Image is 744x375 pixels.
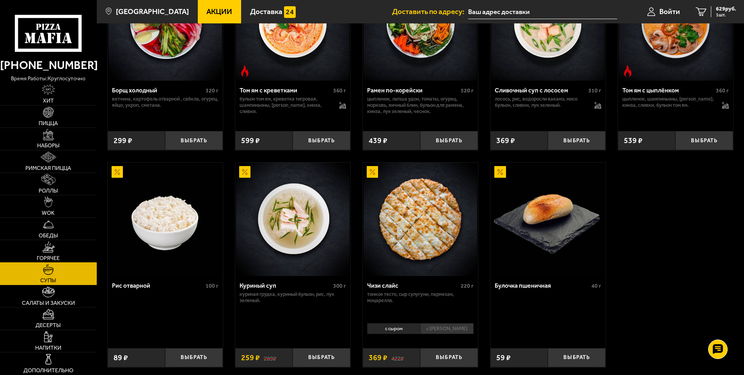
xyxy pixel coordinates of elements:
[622,65,634,77] img: Острое блюдо
[23,368,73,373] span: Дополнительно
[22,301,75,306] span: Салаты и закуски
[25,166,71,171] span: Римская пицца
[240,282,331,289] div: Куриный суп
[495,87,586,94] div: Сливочный суп с лососем
[116,8,189,15] span: [GEOGRAPHIC_DATA]
[333,283,346,289] span: 300 г
[461,87,474,94] span: 520 г
[206,87,218,94] span: 320 г
[363,320,478,342] div: 0
[333,87,346,94] span: 360 г
[420,348,478,367] button: Выбрать
[548,348,605,367] button: Выбрать
[675,131,733,150] button: Выбрать
[367,282,459,289] div: Чизи слайс
[494,166,506,178] img: Акционный
[250,8,282,15] span: Доставка
[716,87,729,94] span: 360 г
[367,96,474,115] p: цыпленок, лапша удон, томаты, огурец, морковь, яичный блин, бульон для рамена, кинза, лук зеленый...
[591,283,601,289] span: 40 г
[391,354,404,362] s: 422 ₽
[108,163,223,276] a: АкционныйРис отварной
[496,137,515,145] span: 369 ₽
[40,278,56,283] span: Супы
[392,8,468,15] span: Доставить по адресу:
[39,121,58,126] span: Пицца
[588,87,601,94] span: 310 г
[112,87,204,94] div: Борщ холодный
[420,131,478,150] button: Выбрать
[367,323,420,334] li: с сыром
[42,210,55,216] span: WOK
[239,65,251,77] img: Острое блюдо
[496,354,511,362] span: 59 ₽
[420,323,474,334] li: с [PERSON_NAME]
[548,131,605,150] button: Выбрать
[659,8,680,15] span: Войти
[206,283,218,289] span: 100 г
[284,6,296,18] img: 15daf4d41897b9f0e9f617042186c801.svg
[624,137,643,145] span: 539 ₽
[490,163,605,276] a: АкционныйБулочка пшеничная
[43,98,54,104] span: Хит
[112,282,204,289] div: Рис отварной
[112,96,218,108] p: ветчина, картофель отварной , свёкла, огурец, яйцо, укроп, сметана.
[240,96,332,115] p: бульон том ям, креветка тигровая, шампиньоны, [PERSON_NAME], кинза, сливки.
[241,354,260,362] span: 259 ₽
[367,87,459,94] div: Рамен по-корейски
[495,282,590,289] div: Булочка пшеничная
[369,137,387,145] span: 439 ₽
[293,348,350,367] button: Выбрать
[35,345,61,351] span: Напитки
[37,256,60,261] span: Горячее
[716,12,736,17] span: 1 шт.
[491,163,605,276] img: Булочка пшеничная
[367,291,474,304] p: тонкое тесто, сыр сулугуни, пармезан, моцарелла.
[39,233,58,239] span: Обеды
[461,283,474,289] span: 220 г
[165,348,223,367] button: Выбрать
[165,131,223,150] button: Выбрать
[495,96,587,108] p: лосось, рис, водоросли вакамэ, мисо бульон, сливки, лук зеленый.
[468,5,617,19] input: Ваш адрес доставки
[240,291,346,304] p: куриная грудка, куриный бульон, рис, лук зеленый.
[241,137,260,145] span: 599 ₽
[114,137,132,145] span: 299 ₽
[239,166,251,178] img: Акционный
[369,354,387,362] span: 369 ₽
[206,8,232,15] span: Акции
[37,143,60,149] span: Наборы
[363,163,478,276] a: АкционныйЧизи слайс
[622,96,714,108] p: цыпленок, шампиньоны, [PERSON_NAME], кинза, сливки, бульон том ям.
[293,131,350,150] button: Выбрать
[108,163,222,276] img: Рис отварной
[716,6,736,12] span: 629 руб.
[264,354,276,362] s: 289 ₽
[39,188,58,194] span: Роллы
[240,87,331,94] div: Том ям с креветками
[36,323,61,328] span: Десерты
[235,163,350,276] a: АкционныйКуриный суп
[622,87,714,94] div: Том ям с цыплёнком
[367,166,378,178] img: Акционный
[364,163,477,276] img: Чизи слайс
[236,163,350,276] img: Куриный суп
[114,354,128,362] span: 89 ₽
[112,166,123,178] img: Акционный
